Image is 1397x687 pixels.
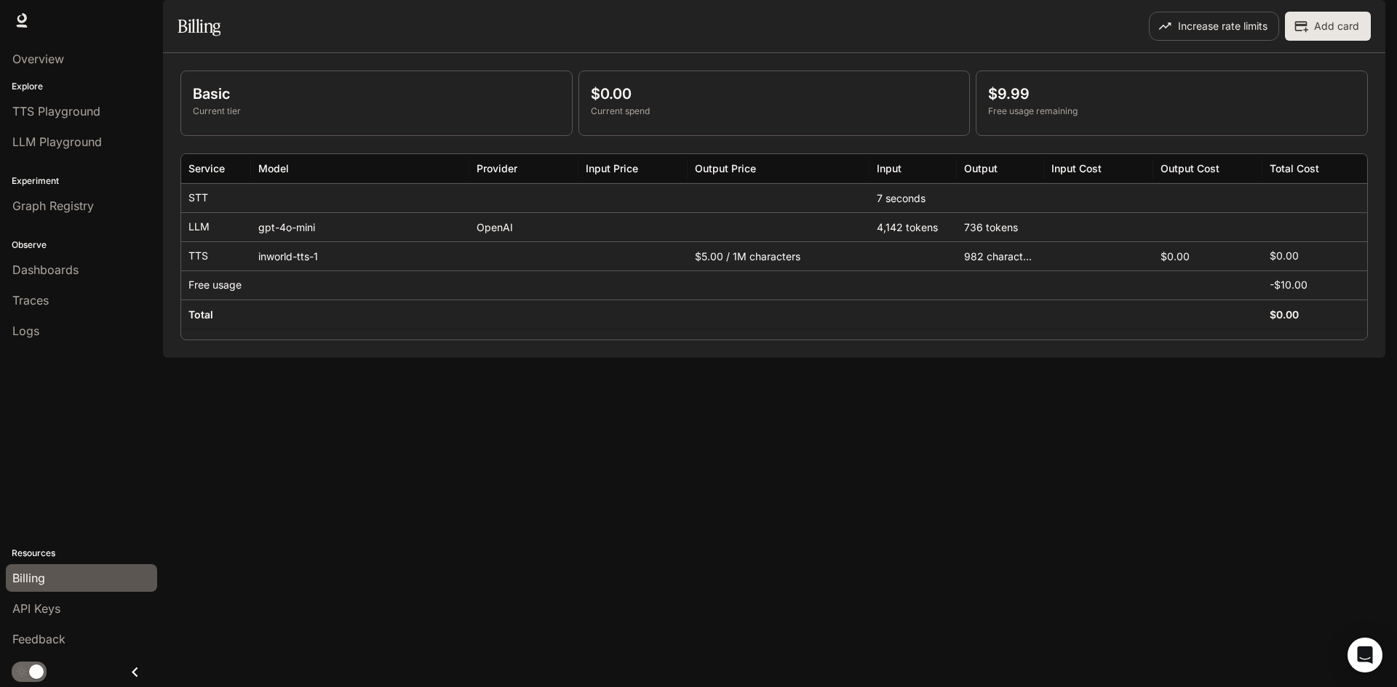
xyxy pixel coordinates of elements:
button: Increase rate limits [1149,12,1279,41]
div: Model [258,162,289,174]
p: Current tier [193,105,560,118]
div: Output [964,162,998,174]
p: -$10.00 [1270,278,1308,292]
div: Input Price [586,162,638,174]
p: Basic [193,83,560,105]
p: $9.99 [988,83,1356,105]
div: 7 seconds [869,183,957,212]
div: Total Cost [1270,162,1319,174]
div: Output Price [695,162,756,174]
div: Open Intercom Messenger [1348,638,1382,672]
h6: Total [188,308,213,322]
p: $0.00 [591,83,958,105]
p: Current spend [591,105,958,118]
div: $0.00 [1153,241,1262,270]
div: Provider [477,162,517,174]
div: Output Cost [1161,162,1219,174]
h6: $0.00 [1270,308,1299,322]
div: Input Cost [1051,162,1102,174]
h1: Billing [178,12,220,41]
div: $5.00 / 1M characters [688,241,869,270]
p: Free usage remaining [988,105,1356,118]
div: 736 tokens [957,212,1044,241]
p: STT [188,190,208,205]
button: Add card [1285,12,1371,41]
p: Free usage [188,278,242,292]
p: $0.00 [1270,249,1299,263]
div: 4,142 tokens [869,212,957,241]
p: LLM [188,220,210,234]
div: OpenAI [469,212,578,241]
div: 982 characters [957,241,1044,270]
div: Service [188,162,225,174]
p: TTS [188,249,208,263]
div: gpt-4o-mini [251,212,469,241]
div: Input [877,162,902,174]
div: inworld-tts-1 [251,241,469,270]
